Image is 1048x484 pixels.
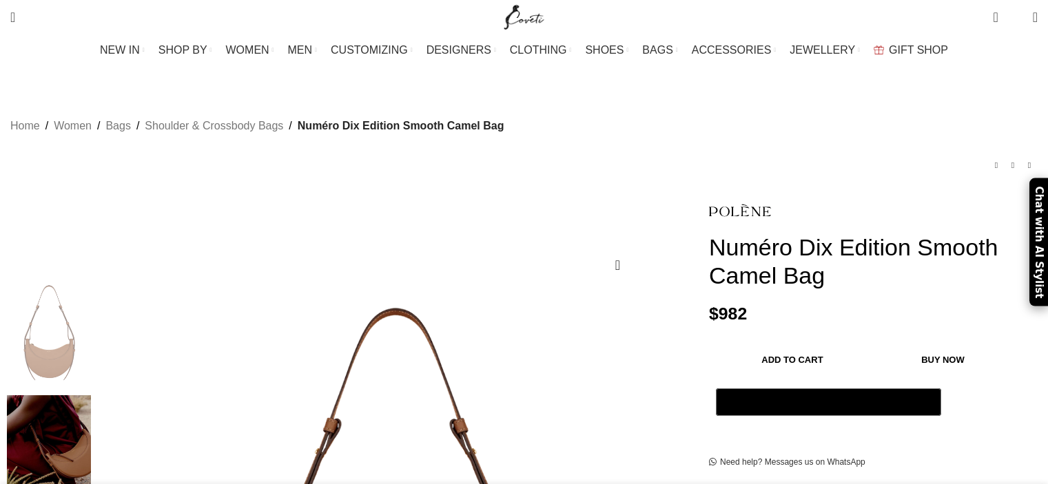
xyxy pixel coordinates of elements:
a: Need help? Messages us on WhatsApp [709,457,865,468]
a: DESIGNERS [427,36,496,64]
a: WOMEN [226,36,274,64]
a: Women [54,117,92,135]
span: BAGS [642,43,672,56]
a: GIFT SHOP [874,36,948,64]
a: Previous product [988,157,1005,173]
a: MEN [288,36,317,64]
button: Buy now [876,346,1010,375]
img: GiftBag [874,45,884,54]
span: $ [709,304,719,323]
a: BAGS [642,36,677,64]
bdi: 982 [709,304,747,323]
span: CUSTOMIZING [331,43,408,56]
span: Numéro Dix Edition Smooth Camel Bag [298,117,504,135]
iframe: Secure payment input frame [713,423,944,425]
a: ACCESSORIES [692,36,777,64]
h1: Numéro Dix Edition Smooth Camel Bag [709,233,1038,290]
span: MEN [288,43,313,56]
a: CLOTHING [510,36,572,64]
span: ACCESSORIES [692,43,772,56]
a: Search [3,3,22,31]
a: NEW IN [100,36,145,64]
a: CUSTOMIZING [331,36,413,64]
button: Add to cart [716,346,869,375]
span: DESIGNERS [427,43,491,56]
button: Pay with GPay [716,388,941,416]
a: SHOES [585,36,628,64]
img: Polene [709,194,771,227]
nav: Breadcrumb [10,117,504,135]
a: JEWELLERY [790,36,860,64]
a: 0 [986,3,1005,31]
span: 0 [994,7,1005,17]
span: JEWELLERY [790,43,855,56]
span: WOMEN [226,43,269,56]
a: Home [10,117,40,135]
a: Next product [1021,157,1038,173]
span: GIFT SHOP [889,43,948,56]
span: CLOTHING [510,43,567,56]
a: SHOP BY [158,36,212,64]
a: Site logo [501,10,547,22]
div: Main navigation [3,36,1045,64]
div: My Wishlist [1009,3,1023,31]
span: SHOES [585,43,624,56]
a: Shoulder & Crossbody Bags [145,117,283,135]
a: Bags [105,117,130,135]
span: NEW IN [100,43,140,56]
span: SHOP BY [158,43,207,56]
span: 0 [1011,14,1022,24]
img: Polene [7,280,91,388]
